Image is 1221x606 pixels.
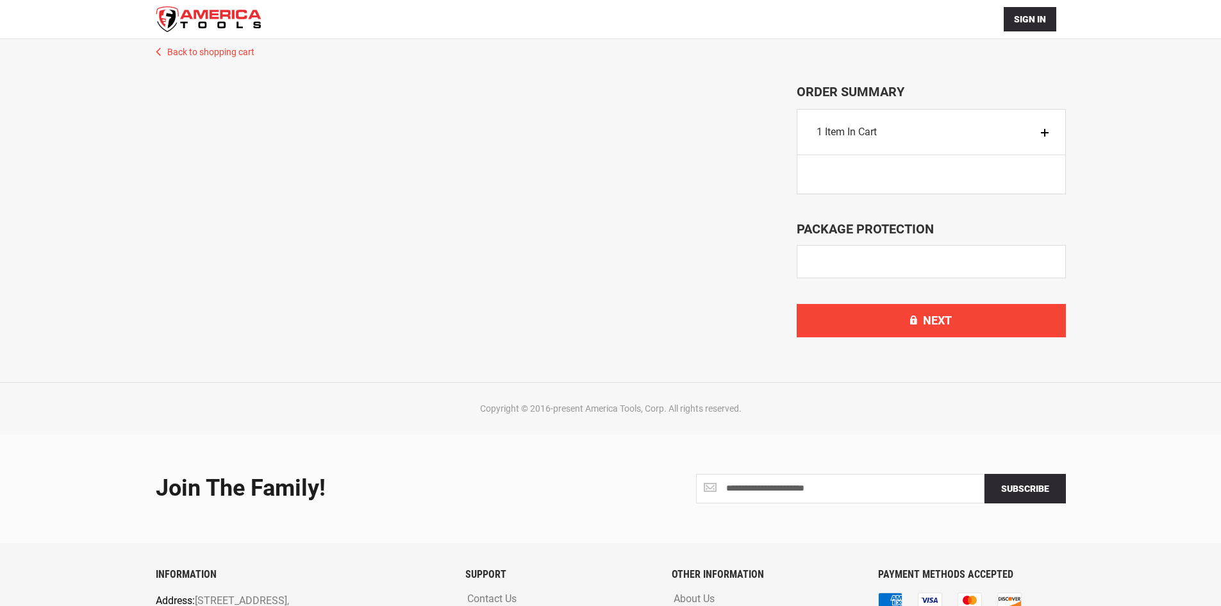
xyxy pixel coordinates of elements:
[672,569,859,580] h6: OTHER INFORMATION
[797,84,1066,99] span: Order Summary
[465,569,652,580] h6: SUPPORT
[670,593,718,605] a: About Us
[878,569,1065,580] h6: PAYMENT METHODS ACCEPTED
[156,569,446,580] h6: INFORMATION
[1014,14,1046,24] span: Sign In
[984,474,1066,503] button: Subscribe
[156,476,601,501] div: Join the Family!
[817,126,822,138] span: 1
[156,6,262,32] img: America Tools
[797,220,1066,239] div: Package Protection
[1004,7,1056,31] button: Sign In
[923,314,952,327] span: Next
[143,39,1079,58] a: Back to shopping cart
[797,304,1066,337] button: Next
[156,6,262,32] a: store logo
[153,402,1069,415] div: Copyright © 2016-present America Tools, Corp. All rights reserved.
[464,593,520,605] a: Contact Us
[1001,484,1049,494] span: Subscribe
[825,126,877,138] span: Item in Cart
